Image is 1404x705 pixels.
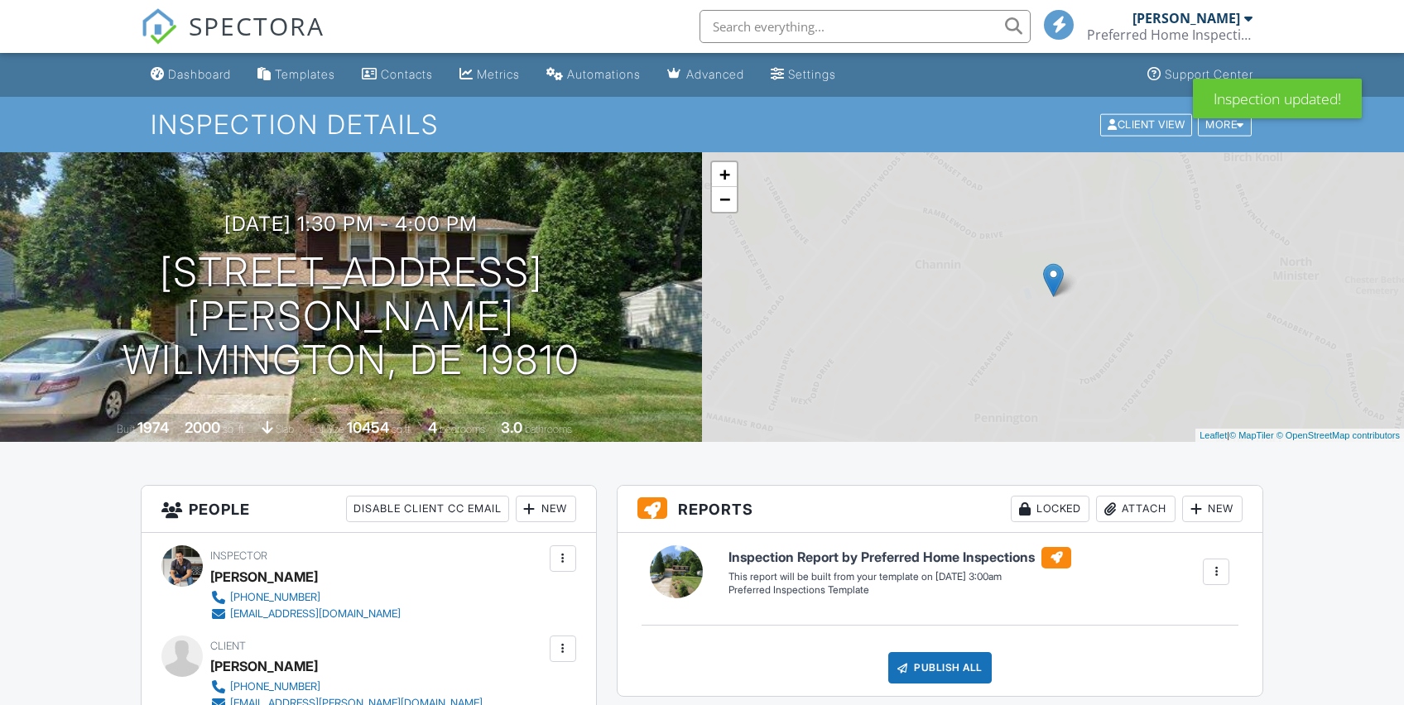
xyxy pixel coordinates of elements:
[540,60,647,90] a: Automations (Basic)
[1099,117,1196,130] a: Client View
[137,419,169,436] div: 1974
[661,60,751,90] a: Advanced
[151,110,1253,139] h1: Inspection Details
[210,640,246,652] span: Client
[686,67,744,81] div: Advanced
[230,680,320,693] div: [PHONE_NUMBER]
[141,8,177,45] img: The Best Home Inspection Software - Spectora
[230,591,320,604] div: [PHONE_NUMBER]
[189,8,325,43] span: SPECTORA
[1200,430,1227,440] a: Leaflet
[764,60,843,90] a: Settings
[223,423,246,435] span: sq. ft.
[1165,67,1253,81] div: Support Center
[275,67,335,81] div: Templates
[525,423,572,435] span: bathrooms
[142,486,596,533] h3: People
[168,67,231,81] div: Dashboard
[347,419,389,436] div: 10454
[888,652,992,683] div: Publish All
[210,589,401,606] a: [PHONE_NUMBER]
[276,423,294,435] span: slab
[1277,430,1400,440] a: © OpenStreetMap contributors
[501,419,522,436] div: 3.0
[1229,430,1274,440] a: © MapTiler
[185,419,220,436] div: 2000
[728,583,1071,597] div: Preferred Inspections Template
[381,67,433,81] div: Contacts
[144,60,238,90] a: Dashboard
[210,654,318,679] div: [PERSON_NAME]
[251,60,342,90] a: Templates
[1193,79,1362,118] div: Inspection updated!
[788,67,836,81] div: Settings
[141,22,325,57] a: SPECTORA
[26,251,676,381] h1: [STREET_ADDRESS][PERSON_NAME] Wilmington, DE 19810
[1182,496,1243,522] div: New
[355,60,440,90] a: Contacts
[428,419,437,436] div: 4
[117,423,135,435] span: Built
[346,496,509,522] div: Disable Client CC Email
[712,187,737,212] a: Zoom out
[1096,496,1176,522] div: Attach
[477,67,520,81] div: Metrics
[453,60,526,90] a: Metrics
[310,423,344,435] span: Lot Size
[1141,60,1260,90] a: Support Center
[230,607,401,621] div: [EMAIL_ADDRESS][DOMAIN_NAME]
[728,547,1071,568] h6: Inspection Report by Preferred Home Inspections
[210,679,483,695] a: [PHONE_NUMBER]
[1195,429,1404,443] div: |
[392,423,412,435] span: sq.ft.
[210,606,401,622] a: [EMAIL_ADDRESS][DOMAIN_NAME]
[712,162,737,187] a: Zoom in
[210,549,267,562] span: Inspector
[516,496,576,522] div: New
[1100,113,1192,136] div: Client View
[1132,10,1240,26] div: [PERSON_NAME]
[618,486,1262,533] h3: Reports
[1087,26,1253,43] div: Preferred Home Inspections LLC
[567,67,641,81] div: Automations
[224,213,478,235] h3: [DATE] 1:30 pm - 4:00 pm
[700,10,1031,43] input: Search everything...
[440,423,485,435] span: bedrooms
[1198,113,1252,136] div: More
[210,564,318,589] div: [PERSON_NAME]
[1011,496,1089,522] div: Locked
[728,570,1071,583] div: This report will be built from your template on [DATE] 3:00am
